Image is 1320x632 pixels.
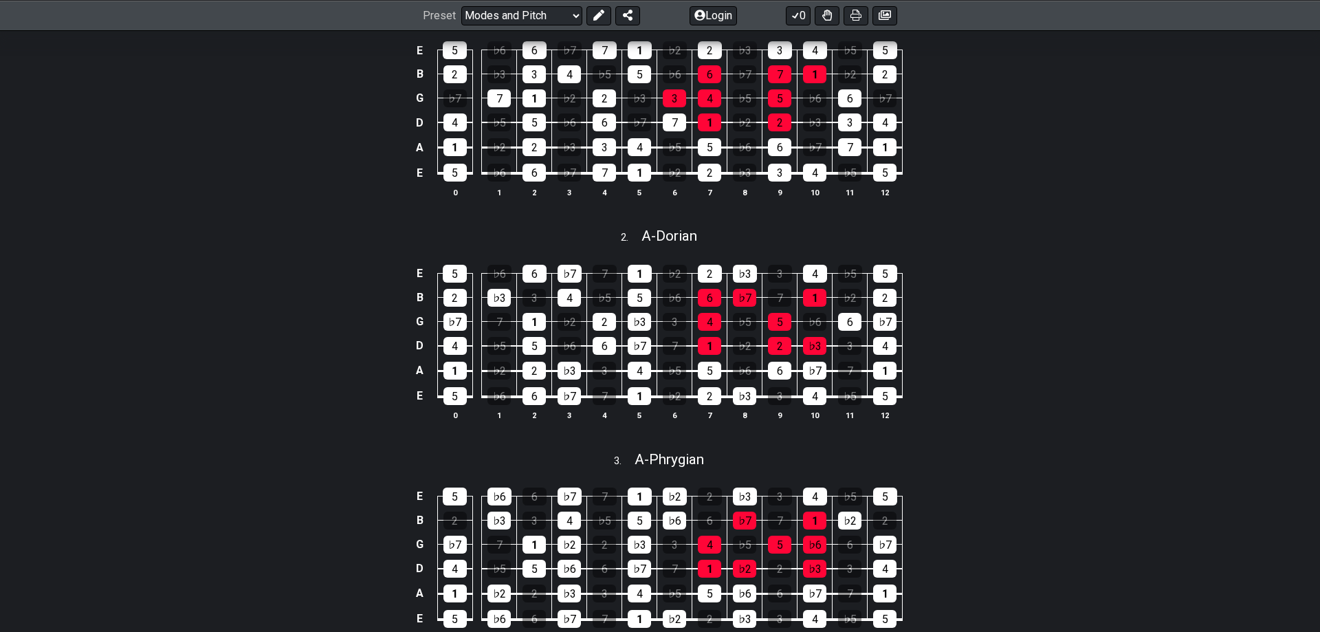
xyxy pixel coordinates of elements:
[558,113,581,131] div: ♭6
[698,362,721,380] div: 5
[873,265,897,283] div: 5
[768,387,791,405] div: 3
[663,362,686,380] div: ♭5
[838,138,861,156] div: 7
[586,6,611,25] button: Edit Preset
[522,113,546,131] div: 5
[628,41,652,59] div: 1
[663,89,686,107] div: 3
[443,65,467,83] div: 2
[663,536,686,554] div: 3
[443,41,467,59] div: 5
[797,185,833,199] th: 10
[628,89,651,107] div: ♭3
[768,585,791,602] div: 6
[522,512,546,530] div: 3
[733,362,756,380] div: ♭6
[443,560,467,578] div: 4
[873,113,896,131] div: 4
[412,135,428,160] td: A
[593,89,616,107] div: 2
[522,387,546,405] div: 6
[868,185,903,199] th: 12
[587,408,622,423] th: 4
[657,408,692,423] th: 6
[733,265,757,283] div: ♭3
[768,41,792,59] div: 3
[558,387,581,405] div: ♭7
[768,313,791,331] div: 5
[522,536,546,554] div: 1
[522,560,546,578] div: 5
[803,536,826,554] div: ♭6
[657,185,692,199] th: 6
[803,41,827,59] div: 4
[838,387,861,405] div: ♭5
[628,265,652,283] div: 1
[641,228,697,244] span: A - Dorian
[768,536,791,554] div: 5
[838,89,861,107] div: 6
[487,610,511,628] div: ♭6
[412,383,428,409] td: E
[558,512,581,530] div: 4
[698,89,721,107] div: 4
[690,6,737,25] button: Login
[487,585,511,602] div: ♭2
[698,387,721,405] div: 2
[663,65,686,83] div: ♭6
[443,337,467,355] div: 4
[838,313,861,331] div: 6
[412,334,428,358] td: D
[768,512,791,530] div: 7
[803,138,826,156] div: ♭7
[733,138,756,156] div: ♭6
[614,454,635,469] span: 3 .
[412,62,428,86] td: B
[873,488,897,505] div: 5
[838,610,861,628] div: ♭5
[838,488,862,505] div: ♭5
[487,138,511,156] div: ♭2
[628,362,651,380] div: 4
[663,138,686,156] div: ♭5
[768,113,791,131] div: 2
[873,65,896,83] div: 2
[628,289,651,307] div: 5
[786,6,811,25] button: 0
[487,65,511,83] div: ♭3
[768,164,791,182] div: 3
[482,185,517,199] th: 1
[487,289,511,307] div: ♭3
[698,512,721,530] div: 6
[443,113,467,131] div: 4
[698,289,721,307] div: 6
[838,41,862,59] div: ♭5
[803,585,826,602] div: ♭7
[522,313,546,331] div: 1
[873,289,896,307] div: 2
[838,585,861,602] div: 7
[663,488,687,505] div: ♭2
[487,164,511,182] div: ♭6
[487,387,511,405] div: ♭6
[517,185,552,199] th: 2
[593,337,616,355] div: 6
[522,289,546,307] div: 3
[868,408,903,423] th: 12
[558,138,581,156] div: ♭3
[487,313,511,331] div: 7
[522,41,547,59] div: 6
[412,39,428,63] td: E
[698,585,721,602] div: 5
[443,610,467,628] div: 5
[443,488,467,505] div: 5
[698,41,722,59] div: 2
[873,387,896,405] div: 5
[803,265,827,283] div: 4
[593,387,616,405] div: 7
[412,581,428,607] td: A
[768,337,791,355] div: 2
[558,585,581,602] div: ♭3
[873,560,896,578] div: 4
